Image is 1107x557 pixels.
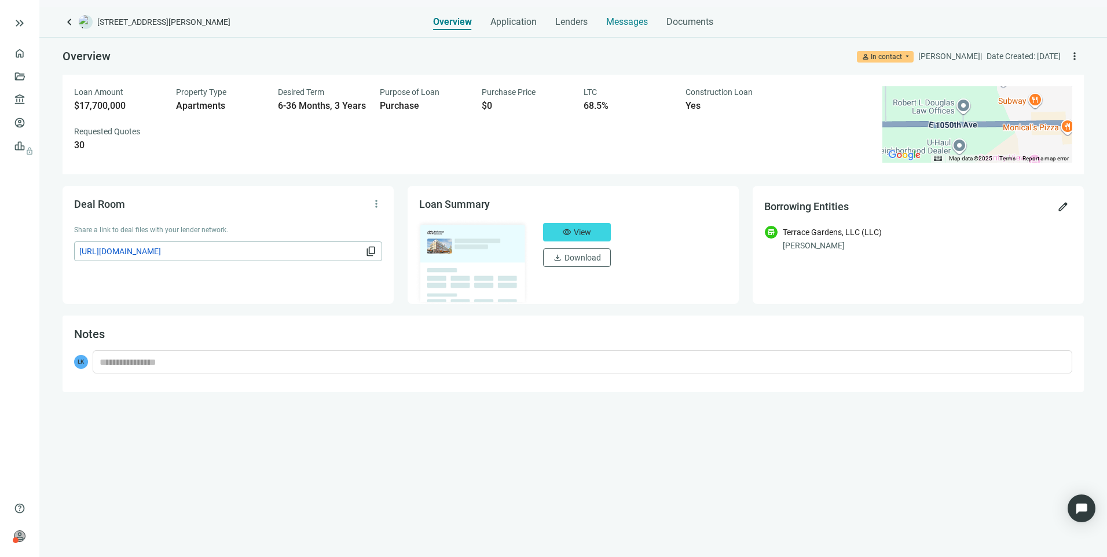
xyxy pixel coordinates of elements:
span: Documents [666,16,713,28]
span: Application [490,16,537,28]
span: more_vert [1069,50,1080,62]
div: 68.5% [584,100,672,112]
span: content_copy [365,245,377,257]
span: Purpose of Loan [380,87,439,97]
span: Notes [74,327,105,341]
div: Open Intercom Messenger [1068,494,1095,522]
img: deal-logo [79,15,93,29]
span: View [574,228,591,237]
span: Download [565,253,601,262]
span: Overview [433,16,472,28]
span: Desired Term [278,87,324,97]
a: Terms (opens in new tab) [999,155,1016,162]
span: person [862,53,870,61]
span: Overview [63,49,111,63]
span: Requested Quotes [74,127,140,136]
span: LTC [584,87,597,97]
a: keyboard_arrow_left [63,15,76,29]
span: Deal Room [74,198,125,210]
span: Construction Loan [686,87,753,97]
div: $17,700,000 [74,100,162,112]
button: more_vert [367,195,386,213]
span: help [14,503,25,514]
button: Keyboard shortcuts [934,155,942,163]
span: Lenders [555,16,588,28]
button: keyboard_double_arrow_right [13,16,27,30]
a: Report a map error [1022,155,1069,162]
div: Apartments [176,100,264,112]
div: 6-36 Months, 3 Years [278,100,366,112]
div: Terrace Gardens, LLC (LLC) [783,226,882,239]
span: Loan Summary [419,198,490,210]
img: dealOverviewImg [416,219,529,305]
span: Property Type [176,87,226,97]
button: visibilityView [543,223,611,241]
span: [URL][DOMAIN_NAME] [79,245,363,258]
a: Open this area in Google Maps (opens a new window) [885,148,923,163]
button: more_vert [1065,47,1084,65]
span: more_vert [371,198,382,210]
button: edit [1054,197,1072,216]
span: Loan Amount [74,87,123,97]
span: Purchase Price [482,87,536,97]
span: LK [74,355,88,369]
span: [STREET_ADDRESS][PERSON_NAME] [97,16,230,28]
div: 30 [74,140,162,151]
div: Yes [686,100,774,112]
div: [PERSON_NAME] [783,239,1072,252]
img: Google [885,148,923,163]
div: $0 [482,100,570,112]
div: Date Created: [DATE] [987,50,1061,63]
span: edit [1057,201,1069,212]
span: visibility [562,228,571,237]
span: Messages [606,16,648,27]
div: Purchase [380,100,468,112]
span: Map data ©2025 [949,155,992,162]
span: Share a link to deal files with your lender network. [74,226,228,234]
button: downloadDownload [543,248,611,267]
span: person [14,530,25,542]
div: In contact [871,51,902,63]
span: download [553,253,562,262]
div: [PERSON_NAME] | [918,50,982,63]
span: Borrowing Entities [764,200,849,212]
